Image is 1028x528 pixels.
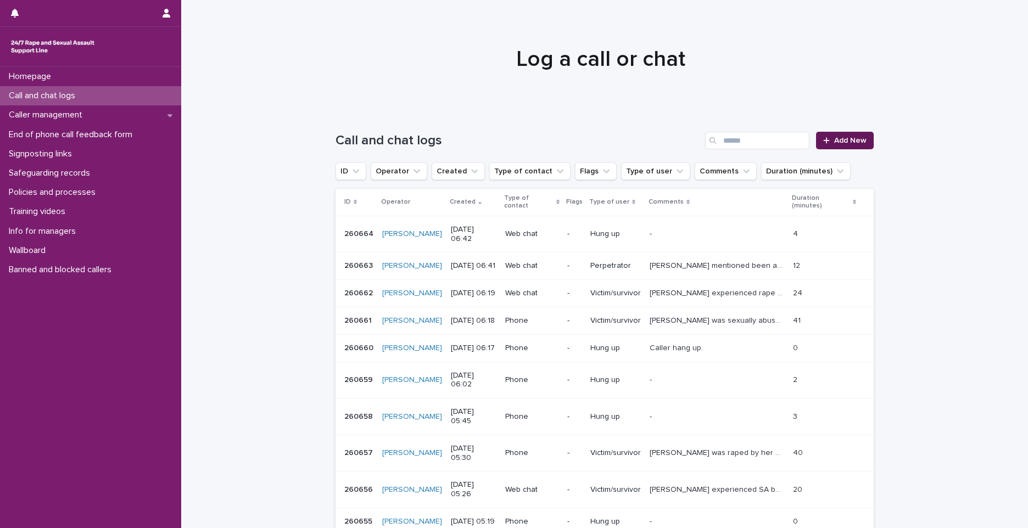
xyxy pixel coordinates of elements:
[505,412,558,422] p: Phone
[489,162,571,180] button: Type of contact
[589,196,629,208] p: Type of user
[567,316,582,325] p: -
[451,444,496,463] p: [DATE] 05:30
[505,344,558,353] p: Phone
[567,485,582,495] p: -
[649,196,684,208] p: Comments
[382,485,442,495] a: [PERSON_NAME]
[590,517,641,526] p: Hung up
[650,446,786,458] p: Daniella was raped by her previous partner. Daniella is starting uni soon and is anxious about ne...
[451,261,496,271] p: [DATE] 06:41
[344,483,375,495] p: 260656
[650,259,786,271] p: Anna mentioned been accused of rape. Boundaries of the chat were established and chat ended.
[567,517,582,526] p: -
[332,46,870,72] h1: Log a call or chat
[336,398,874,435] tr: 260658260658 [PERSON_NAME] [DATE] 05:45Phone-Hung up-- 33
[432,162,485,180] button: Created
[4,110,91,120] p: Caller management
[382,448,442,458] a: [PERSON_NAME]
[336,252,874,280] tr: 260663260663 [PERSON_NAME] [DATE] 06:41Web chat-Perpetrator[PERSON_NAME] mentioned been accused o...
[575,162,617,180] button: Flags
[793,341,800,353] p: 0
[567,289,582,298] p: -
[793,287,804,298] p: 24
[4,149,81,159] p: Signposting links
[505,375,558,385] p: Phone
[650,483,786,495] p: Kristel experienced SA by a family member. Flashbacks, grounding techniques explored.
[590,316,641,325] p: Victim/survivor
[4,206,74,217] p: Training videos
[793,314,803,325] p: 41
[505,448,558,458] p: Phone
[793,515,800,526] p: 0
[382,344,442,353] a: [PERSON_NAME]
[336,216,874,252] tr: 260664260664 [PERSON_NAME] [DATE] 06:42Web chat-Hung up-- 44
[834,137,867,144] span: Add New
[450,196,476,208] p: Created
[336,362,874,398] tr: 260659260659 [PERSON_NAME] [DATE] 06:02Phone-Hung up-- 22
[451,480,496,499] p: [DATE] 05:26
[4,168,99,178] p: Safeguarding records
[705,132,809,149] input: Search
[567,412,582,422] p: -
[567,448,582,458] p: -
[344,259,375,271] p: 260663
[650,373,654,385] p: -
[4,187,104,198] p: Policies and processes
[382,289,442,298] a: [PERSON_NAME]
[793,446,805,458] p: 40
[793,410,800,422] p: 3
[590,485,641,495] p: Victim/survivor
[590,375,641,385] p: Hung up
[590,289,641,298] p: Victim/survivor
[344,341,376,353] p: 260660
[336,133,701,149] h1: Call and chat logs
[567,229,582,239] p: -
[336,280,874,307] tr: 260662260662 [PERSON_NAME] [DATE] 06:19Web chat-Victim/survivor[PERSON_NAME] experienced rape at ...
[336,471,874,508] tr: 260656260656 [PERSON_NAME] [DATE] 05:26Web chat-Victim/survivor[PERSON_NAME] experienced SA by a ...
[793,373,800,385] p: 2
[4,245,54,256] p: Wallboard
[4,265,120,275] p: Banned and blocked callers
[650,341,705,353] p: Caller hang up.
[650,314,786,325] p: Caller was sexually abused as a child by her brother. Caller's mother has recently died and she i...
[451,225,496,244] p: [DATE] 06:42
[567,375,582,385] p: -
[505,289,558,298] p: Web chat
[590,229,641,239] p: Hung up
[505,229,558,239] p: Web chat
[451,407,496,426] p: [DATE] 05:45
[590,261,641,271] p: Perpetrator
[451,289,496,298] p: [DATE] 06:19
[567,344,582,353] p: -
[382,229,442,239] a: [PERSON_NAME]
[590,412,641,422] p: Hung up
[4,91,84,101] p: Call and chat logs
[336,307,874,334] tr: 260661260661 [PERSON_NAME] [DATE] 06:18Phone-Victim/survivor[PERSON_NAME] was sexually abused as ...
[344,410,375,422] p: 260658
[695,162,757,180] button: Comments
[505,316,558,325] p: Phone
[504,192,554,212] p: Type of contact
[566,196,583,208] p: Flags
[344,196,351,208] p: ID
[792,192,850,212] p: Duration (minutes)
[4,71,60,82] p: Homepage
[567,261,582,271] p: -
[650,227,654,239] p: -
[590,448,641,458] p: Victim/survivor
[344,373,375,385] p: 260659
[344,515,375,526] p: 260655
[650,515,654,526] p: -
[451,316,496,325] p: [DATE] 06:18
[382,261,442,271] a: [PERSON_NAME]
[336,435,874,471] tr: 260657260657 [PERSON_NAME] [DATE] 05:30Phone-Victim/survivor[PERSON_NAME] was raped by her previo...
[4,130,141,140] p: End of phone call feedback form
[451,371,496,390] p: [DATE] 06:02
[621,162,690,180] button: Type of user
[382,412,442,422] a: [PERSON_NAME]
[344,227,376,239] p: 260664
[371,162,427,180] button: Operator
[381,196,410,208] p: Operator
